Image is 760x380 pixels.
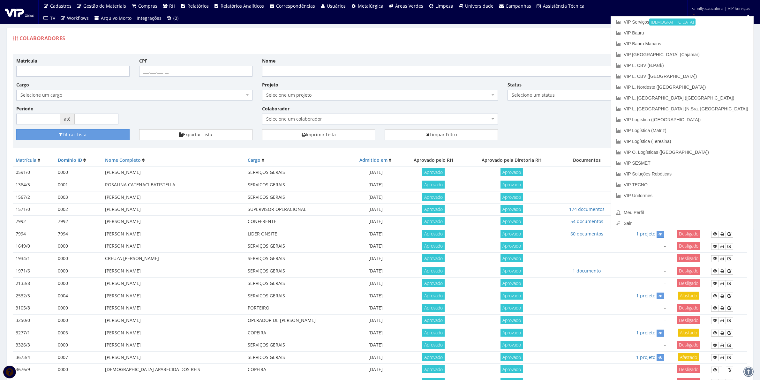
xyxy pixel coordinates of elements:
a: 1 projeto [636,293,655,299]
span: Aprovado [422,292,445,300]
span: Desligado [677,279,700,287]
td: 1934/1 [13,252,55,265]
td: [PERSON_NAME] [102,339,245,352]
a: Imprimir Lista [262,129,375,140]
a: Domínio ID [58,157,82,163]
input: ___.___.___-__ [139,66,252,77]
span: Desligado [677,316,700,324]
span: Colaboradores [19,35,65,42]
td: 3250/0 [13,314,55,327]
span: Aprovado [500,365,523,373]
td: 7992 [55,216,102,228]
span: Gestão de Materiais [83,3,126,9]
span: Aprovado [500,353,523,361]
td: 0000 [55,364,102,376]
td: 0000 [55,302,102,314]
td: 2133/8 [13,277,55,290]
a: Nome Completo [105,157,141,163]
td: [DATE] [349,240,402,253]
td: 0000 [55,277,102,290]
a: VIP L. CBV ([GEOGRAPHIC_DATA]) [611,71,753,82]
a: Workflows [58,12,92,24]
button: Exportar Lista [139,129,252,140]
span: Aprovado [500,341,523,349]
label: Cargo [16,82,29,88]
td: - [616,339,668,352]
td: - [616,314,668,327]
span: Relatórios Analíticos [221,3,264,9]
td: 0000 [55,166,102,179]
span: Selecione um projeto [266,92,490,98]
span: Aprovado [500,168,523,176]
td: [DATE] [349,203,402,215]
a: VIP TECNO [611,179,753,190]
a: VIP Bauru [611,27,753,38]
label: Matrícula [16,58,37,64]
td: 0007 [55,351,102,363]
span: Desligado [677,267,700,275]
td: [DATE] [349,191,402,203]
td: [DATE] [349,364,402,376]
td: [PERSON_NAME] [102,265,245,277]
td: 3277/1 [13,327,55,339]
span: Desligado [677,254,700,262]
td: - [616,252,668,265]
td: SERVICOS GERAIS [245,351,349,363]
td: [PERSON_NAME] [102,240,245,253]
td: [PERSON_NAME] [102,228,245,240]
td: [PERSON_NAME] [102,327,245,339]
span: Selecione um cargo [20,92,245,98]
span: Aprovado [422,365,445,373]
span: Aprovado [500,181,523,189]
span: Aprovado [422,181,445,189]
span: Aprovado [500,230,523,238]
a: 1 projeto [636,330,655,336]
a: VIP Soluções Robóticas [611,168,753,179]
td: COPEIRA [245,327,349,339]
span: Selecione um colaborador [266,116,490,122]
span: Desligado [677,304,700,312]
a: VIP O. Logísticas ([GEOGRAPHIC_DATA]) [611,147,753,158]
span: Desligado [677,230,700,238]
td: 0000 [55,252,102,265]
span: Desligado [677,365,700,373]
span: Workflows [67,15,89,21]
td: SERVIÇOS GERAIS [245,240,349,253]
button: Filtrar Lista [16,129,130,140]
a: Integrações [134,12,164,24]
a: Sair [611,218,753,229]
label: CPF [139,58,147,64]
td: 7994 [13,228,55,240]
td: 1971/6 [13,265,55,277]
td: PORTEIRO [245,302,349,314]
span: Aprovado [422,193,445,201]
span: Aprovado [422,254,445,262]
span: Afastado [678,353,699,361]
td: [PERSON_NAME] [102,191,245,203]
a: 60 documentos [570,231,603,237]
span: Aprovado [422,304,445,312]
td: - [616,277,668,290]
span: Cadastros [50,3,71,9]
td: [PERSON_NAME] [102,314,245,327]
td: [DATE] [349,265,402,277]
td: 0000 [55,265,102,277]
td: SERVIÇOS GERAIS [245,166,349,179]
span: Aprovado [422,168,445,176]
td: 0004 [55,290,102,302]
td: 7992 [13,216,55,228]
a: Cargo [248,157,260,163]
td: [PERSON_NAME] [102,290,245,302]
td: [DEMOGRAPHIC_DATA] APARECIDA DOS REIS [102,364,245,376]
td: 3105/8 [13,302,55,314]
td: - [616,265,668,277]
td: [PERSON_NAME] [102,166,245,179]
td: OPERADOR DE [PERSON_NAME] [245,314,349,327]
span: Correspondências [276,3,315,9]
td: [DATE] [349,290,402,302]
td: 0591/0 [13,166,55,179]
span: Selecione um status [508,90,621,101]
span: Aprovado [422,329,445,337]
a: VIP Uniformes [611,190,753,201]
a: VIP Bauru Manaus [611,38,753,49]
